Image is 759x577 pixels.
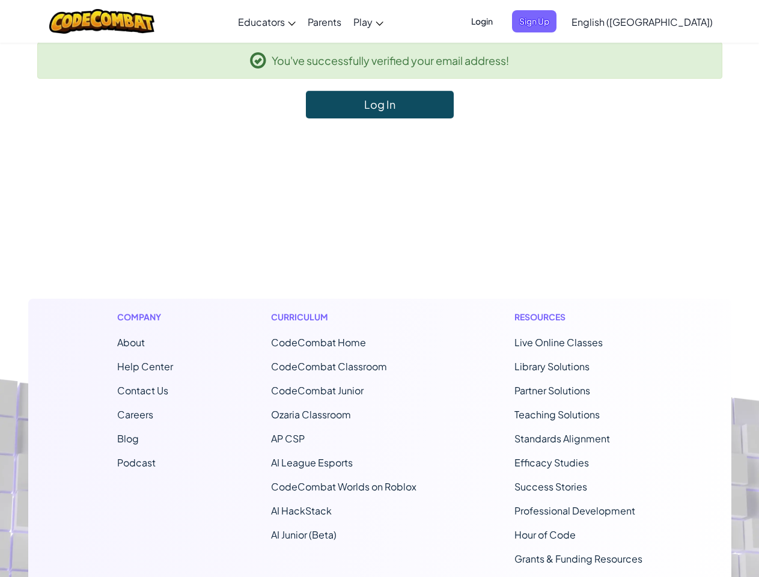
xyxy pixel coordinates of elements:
a: Hour of Code [514,528,576,541]
a: AI Junior (Beta) [271,528,337,541]
a: Ozaria Classroom [271,408,351,421]
a: Parents [302,5,347,38]
a: CodeCombat Classroom [271,360,387,373]
a: AI League Esports [271,456,353,469]
a: AI HackStack [271,504,332,517]
button: Sign Up [512,10,556,32]
a: About [117,336,145,349]
a: Teaching Solutions [514,408,600,421]
a: Help Center [117,360,173,373]
span: CodeCombat Home [271,336,366,349]
a: Log In [306,91,454,118]
span: You've successfully verified your email address! [272,52,509,69]
a: Educators [232,5,302,38]
h1: Resources [514,311,642,323]
a: CodeCombat Junior [271,384,364,397]
a: Partner Solutions [514,384,590,397]
a: AP CSP [271,432,305,445]
button: Login [464,10,500,32]
a: Standards Alignment [514,432,610,445]
a: Live Online Classes [514,336,603,349]
h1: Curriculum [271,311,416,323]
a: Podcast [117,456,156,469]
a: Professional Development [514,504,635,517]
a: Play [347,5,389,38]
span: Play [353,16,373,28]
a: English ([GEOGRAPHIC_DATA]) [565,5,719,38]
a: Blog [117,432,139,445]
span: English ([GEOGRAPHIC_DATA]) [572,16,713,28]
a: Efficacy Studies [514,456,589,469]
span: Educators [238,16,285,28]
a: Library Solutions [514,360,590,373]
h1: Company [117,311,173,323]
a: Grants & Funding Resources [514,552,642,565]
span: Contact Us [117,384,168,397]
a: Success Stories [514,480,587,493]
a: CodeCombat Worlds on Roblox [271,480,416,493]
a: Careers [117,408,153,421]
img: CodeCombat logo [49,9,154,34]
